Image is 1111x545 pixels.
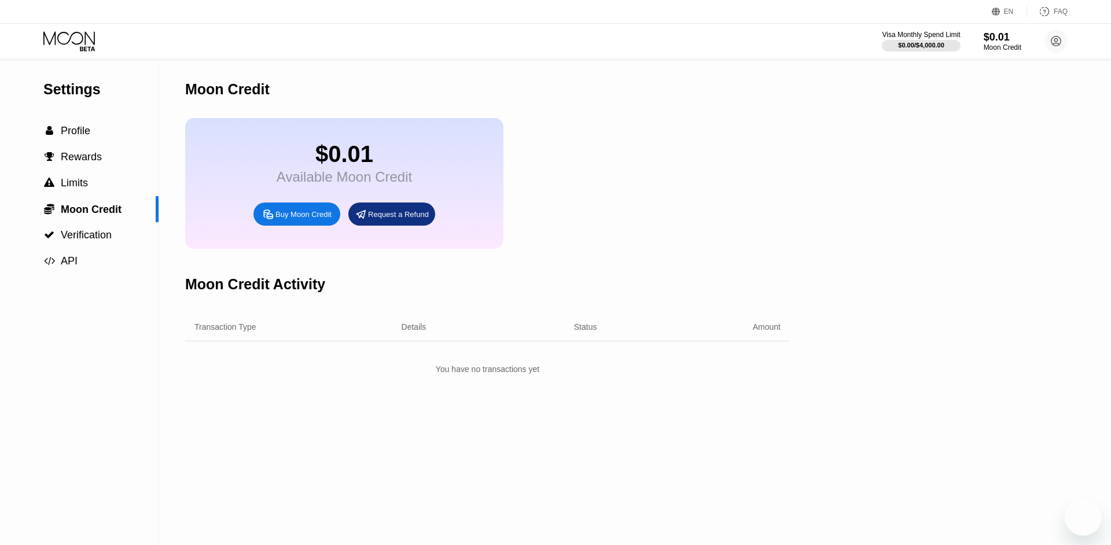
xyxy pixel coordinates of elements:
[61,151,102,163] span: Rewards
[44,178,54,188] span: 
[574,322,597,332] div: Status
[984,31,1021,43] div: $0.01
[44,230,54,240] span: 
[992,6,1027,17] div: EN
[1027,6,1068,17] div: FAQ
[44,203,54,215] span: 
[44,256,55,266] span: 
[43,203,55,215] div: 
[277,169,412,185] div: Available Moon Credit
[185,276,325,293] div: Moon Credit Activity
[1054,8,1068,16] div: FAQ
[194,322,256,332] div: Transaction Type
[61,229,112,241] span: Verification
[185,359,790,380] div: You have no transactions yet
[43,230,55,240] div: 
[43,256,55,266] div: 
[984,43,1021,51] div: Moon Credit
[275,209,332,219] div: Buy Moon Credit
[1065,499,1102,536] iframe: Button to launch messaging window
[46,126,53,136] span: 
[348,202,435,226] div: Request a Refund
[61,255,78,267] span: API
[402,322,426,332] div: Details
[45,152,54,162] span: 
[61,177,88,189] span: Limits
[753,322,781,332] div: Amount
[61,125,90,137] span: Profile
[253,202,340,226] div: Buy Moon Credit
[43,126,55,136] div: 
[882,31,960,39] div: Visa Monthly Spend Limit
[984,31,1021,51] div: $0.01Moon Credit
[368,209,429,219] div: Request a Refund
[882,31,960,51] div: Visa Monthly Spend Limit$0.00/$4,000.00
[43,152,55,162] div: 
[185,81,270,98] div: Moon Credit
[43,81,159,98] div: Settings
[898,42,944,49] div: $0.00 / $4,000.00
[43,178,55,188] div: 
[277,141,412,167] div: $0.01
[1004,8,1014,16] div: EN
[61,204,122,215] span: Moon Credit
